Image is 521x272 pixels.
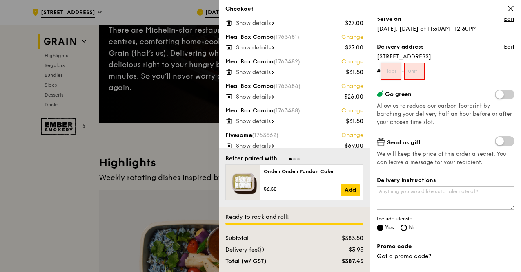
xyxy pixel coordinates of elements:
[346,68,363,76] div: $31.50
[377,53,514,61] span: [STREET_ADDRESS]
[236,44,271,51] span: Show details
[345,19,363,27] div: $27.00
[381,63,401,80] input: Floor
[236,142,271,149] span: Show details
[274,34,299,40] span: (1763481)
[341,58,363,66] a: Change
[377,243,514,251] label: Promo code
[341,184,360,196] a: Add
[220,246,319,254] div: Delivery fee
[225,5,514,13] div: Checkout
[341,107,363,115] a: Change
[401,225,407,231] input: No
[377,25,477,32] span: [DATE], [DATE] at 11:30AM–12:30PM
[293,158,296,160] span: Go to slide 2
[274,107,300,114] span: (1763488)
[345,142,363,150] div: $69.00
[377,150,514,166] span: We will keep the price of this order a secret. You can leave a message for your recipient.
[377,253,431,260] a: Got a promo code?
[264,186,341,192] div: $6.50
[319,234,368,243] div: $383.50
[345,44,363,52] div: $27.00
[274,83,301,90] span: (1763484)
[274,58,300,65] span: (1763482)
[504,43,514,51] a: Edit
[377,216,514,222] span: Include utensils
[346,117,363,126] div: $31.50
[297,158,300,160] span: Go to slide 3
[225,82,363,90] div: Meal Box Combo
[319,246,368,254] div: $3.95
[225,107,363,115] div: Meal Box Combo
[225,58,363,66] div: Meal Box Combo
[225,131,363,139] div: Fivesome
[504,15,514,23] a: Edit
[236,20,271,27] span: Show details
[236,69,271,76] span: Show details
[385,91,412,98] span: Go green
[341,33,363,41] a: Change
[409,224,417,231] span: No
[387,139,421,146] span: Send as gift
[377,63,514,80] form: # -
[341,131,363,139] a: Change
[220,234,319,243] div: Subtotal
[220,257,319,265] div: Total (w/ GST)
[341,82,363,90] a: Change
[236,93,271,100] span: Show details
[377,15,401,23] label: Serve on
[225,155,277,163] div: Better paired with
[252,132,278,139] span: (1763562)
[344,93,363,101] div: $26.00
[319,257,368,265] div: $387.45
[225,213,363,221] div: Ready to rock and roll!
[236,118,271,125] span: Show details
[377,43,424,51] label: Delivery address
[377,103,512,126] span: Allow us to reduce our carbon footprint by batching your delivery half an hour before or after yo...
[404,63,425,80] input: Unit
[377,225,383,231] input: Yes
[377,176,514,184] label: Delivery instructions
[385,224,394,231] span: Yes
[289,158,292,160] span: Go to slide 1
[225,33,363,41] div: Meal Box Combo
[264,168,360,175] div: Ondeh Ondeh Pandan Cake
